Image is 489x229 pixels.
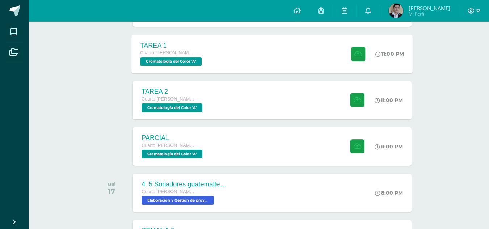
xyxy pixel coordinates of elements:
span: Cromatología del Color 'A' [142,150,202,158]
span: Elaboración y Gestión de proyectos 'A' [142,196,214,205]
span: Cuarto [PERSON_NAME]. CCLL en Diseño Gráfico [142,97,196,102]
div: 11:00 PM [376,51,404,57]
img: 0e897e71f3e6f6ea8e502af4794bf57e.png [389,4,403,18]
span: Cromatología del Color 'A' [140,57,202,66]
span: Mi Perfil [409,11,450,17]
div: 11:00 PM [375,143,403,150]
span: Cromatología del Color 'A' [142,103,202,112]
div: TAREA 2 [142,88,204,96]
div: 4. 5 Soñadores guatemaltecos [142,181,228,188]
span: Cuarto [PERSON_NAME]. CCLL en Diseño Gráfico [142,189,196,194]
div: PARCIAL [142,134,204,142]
span: Cuarto [PERSON_NAME]. CCLL en Diseño Gráfico [140,50,195,55]
span: [PERSON_NAME] [409,4,450,12]
div: 8:00 PM [375,190,403,196]
div: MIÉ [108,182,116,187]
div: 11:00 PM [375,97,403,103]
div: TAREA 1 [140,42,204,49]
div: 17 [108,187,116,196]
span: Cuarto [PERSON_NAME]. CCLL en Diseño Gráfico [142,143,196,148]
